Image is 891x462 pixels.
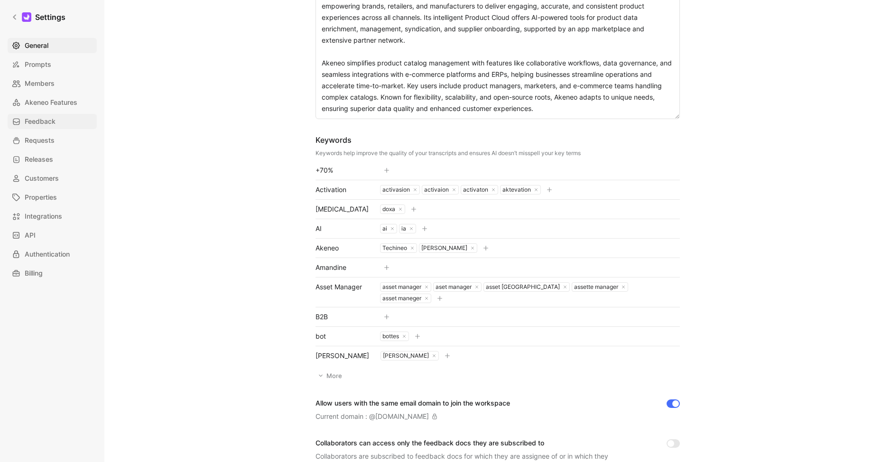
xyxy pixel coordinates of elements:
span: Releases [25,154,53,165]
a: Customers [8,171,97,186]
span: API [25,230,36,241]
div: Collaborators can access only the feedback docs they are subscribed to [316,437,619,449]
span: Properties [25,192,57,203]
div: [PERSON_NAME] [419,244,467,252]
a: General [8,38,97,53]
div: ia [399,225,406,232]
span: Feedback [25,116,56,127]
a: Authentication [8,247,97,262]
div: AI [316,223,369,234]
h1: Settings [35,11,65,23]
div: Asset Manager [316,281,369,293]
div: activasion [381,186,410,194]
div: asset manager [381,283,421,291]
a: Releases [8,152,97,167]
div: bottes [381,333,399,340]
div: activaion [422,186,449,194]
span: Prompts [25,59,51,70]
div: [PERSON_NAME] [316,350,369,361]
div: Keywords help improve the quality of your transcripts and ensures AI doesn’t misspell your key terms [316,149,581,157]
div: Akeneo [316,242,369,254]
div: +70% [316,165,369,176]
span: Members [25,78,55,89]
div: Activation [316,184,369,195]
span: Requests [25,135,55,146]
div: asset maneger [381,295,421,302]
span: General [25,40,48,51]
a: Integrations [8,209,97,224]
div: Allow users with the same email domain to join the workspace [316,397,510,409]
span: Billing [25,268,43,279]
div: ai [381,225,387,232]
span: Customers [25,173,59,184]
div: activaton [461,186,488,194]
div: Keywords [316,134,581,146]
a: Requests [8,133,97,148]
div: Current domain : @ [316,411,437,422]
a: Prompts [8,57,97,72]
div: [MEDICAL_DATA] [316,203,369,215]
div: [DOMAIN_NAME] [375,411,429,422]
div: Techineo [381,244,407,252]
div: aktevation [501,186,531,194]
div: Amandine [316,262,369,273]
span: Authentication [25,249,70,260]
button: More [316,369,346,382]
span: Akeneo Features [25,97,77,108]
div: aset manager [434,283,472,291]
div: asset [GEOGRAPHIC_DATA] [484,283,560,291]
div: bot [316,331,369,342]
div: [PERSON_NAME] [381,352,429,360]
a: Settings [8,8,69,27]
span: Integrations [25,211,62,222]
a: API [8,228,97,243]
a: Billing [8,266,97,281]
div: assette manager [572,283,618,291]
a: Members [8,76,97,91]
a: Properties [8,190,97,205]
a: Feedback [8,114,97,129]
div: B2B [316,311,369,323]
a: Akeneo Features [8,95,97,110]
div: doxa [381,205,395,213]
